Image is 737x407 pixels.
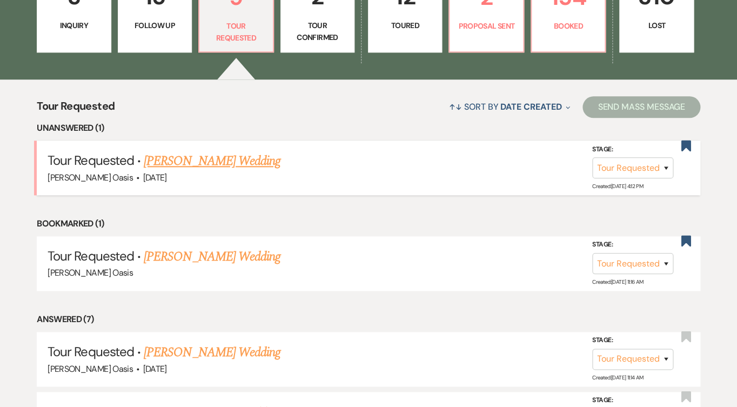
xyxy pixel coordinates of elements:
label: Stage: [592,335,673,346]
span: [DATE] [143,363,166,374]
p: Proposal Sent [456,20,516,32]
a: [PERSON_NAME] Wedding [144,343,280,362]
span: Tour Requested [48,343,134,360]
li: Bookmarked (1) [37,217,700,231]
p: Lost [626,19,686,31]
p: Inquiry [44,19,104,31]
label: Stage: [592,395,673,406]
span: [PERSON_NAME] Oasis [48,267,133,278]
label: Stage: [592,144,673,156]
span: Tour Requested [48,152,134,169]
label: Stage: [592,239,673,251]
p: Tour Confirmed [287,19,347,44]
a: [PERSON_NAME] Wedding [144,151,280,171]
button: Send Mass Message [582,96,700,118]
span: [PERSON_NAME] Oasis [48,172,133,183]
span: Date Created [500,101,561,112]
span: Tour Requested [48,248,134,264]
span: ↑↓ [449,101,462,112]
p: Follow Up [125,19,185,31]
span: Created: [DATE] 11:16 AM [592,278,643,285]
span: Created: [DATE] 11:14 AM [592,374,643,381]
span: Tour Requested [37,98,115,121]
span: [PERSON_NAME] Oasis [48,363,133,374]
button: Sort By Date Created [445,92,574,121]
span: [DATE] [143,172,166,183]
p: Tour Requested [206,20,266,44]
p: Booked [538,20,598,32]
li: Answered (7) [37,312,700,326]
span: Created: [DATE] 4:12 PM [592,183,643,190]
p: Toured [375,19,435,31]
a: [PERSON_NAME] Wedding [144,247,280,266]
li: Unanswered (1) [37,121,700,135]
